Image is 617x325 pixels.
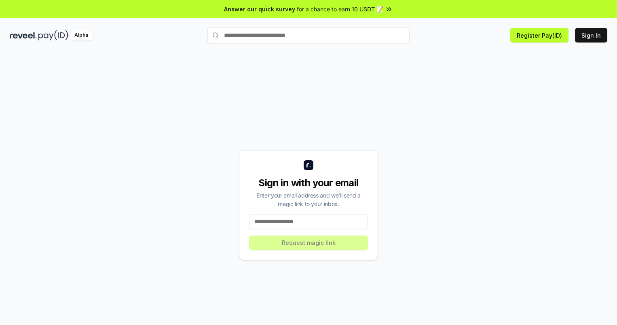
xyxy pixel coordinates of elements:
div: Sign in with your email [249,176,368,189]
img: logo_small [304,160,313,170]
button: Sign In [575,28,607,42]
div: Alpha [70,30,93,40]
div: Enter your email address and we’ll send a magic link to your inbox. [249,191,368,208]
span: for a chance to earn 10 USDT 📝 [297,5,383,13]
img: pay_id [38,30,68,40]
button: Register Pay(ID) [510,28,568,42]
span: Answer our quick survey [224,5,295,13]
img: reveel_dark [10,30,37,40]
